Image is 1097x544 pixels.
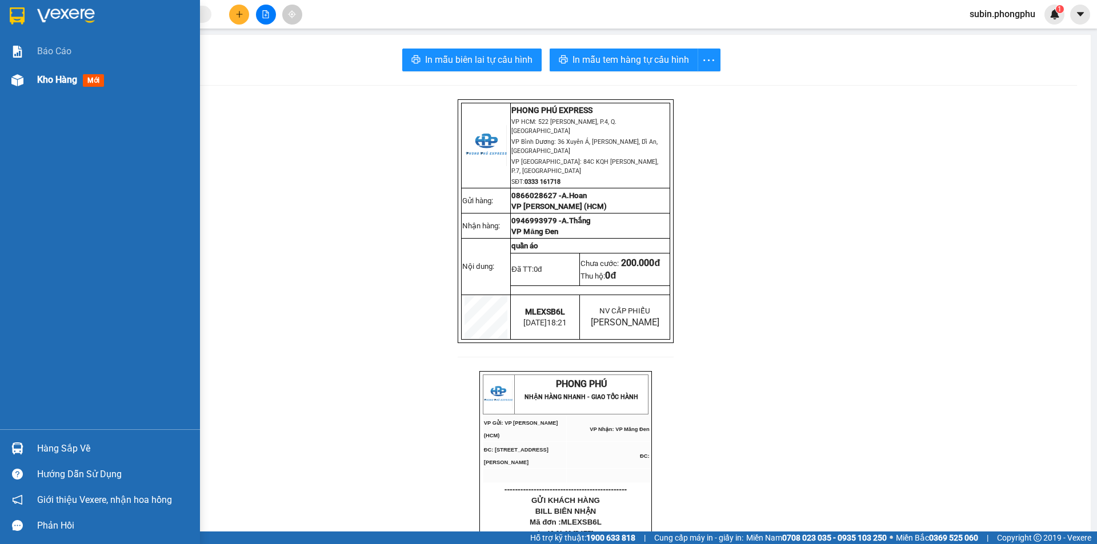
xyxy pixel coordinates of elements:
span: message [12,520,23,531]
span: Miền Nam [746,531,887,544]
span: Nhận hàng: [462,221,500,230]
span: In mẫu biên lai tự cấu hình [425,53,533,67]
span: quần áo [511,241,538,250]
span: 1 [1058,5,1062,13]
span: A.Hoan [562,191,587,200]
button: printerIn mẫu biên lai tự cấu hình [402,49,542,71]
div: Hàng sắp về [37,440,191,457]
span: more [698,53,720,67]
span: PHONG PHÚ [556,378,607,389]
strong: NHẬN HÀNG NHANH - GIAO TỐC HÀNH [525,393,638,401]
span: BILL BIÊN NHẬN [535,507,596,515]
span: VP Gửi: VP [PERSON_NAME] (HCM) [484,420,558,438]
strong: 1900 633 818 [586,533,635,542]
span: file-add [262,10,270,18]
span: VP Nhận: VP Măng Đen [590,426,649,432]
strong: 0333 161718 [525,178,560,186]
span: Nội dung: [462,262,494,271]
button: plus [229,5,249,25]
span: [PERSON_NAME] [591,317,659,328]
span: MLEXSB6L [525,307,565,316]
span: [DATE] [523,318,567,327]
span: subin.phongphu [960,7,1044,21]
span: In : [538,530,594,537]
span: printer [559,55,568,66]
span: Kho hàng [37,74,77,85]
span: Báo cáo [37,44,71,58]
span: VP Măng Đen [511,227,558,236]
span: Mã đơn : [530,518,602,526]
button: caret-down [1070,5,1090,25]
span: Hỗ trợ kỹ thuật: [530,531,635,544]
img: logo-vxr [10,7,25,25]
span: ĐC: [640,453,650,459]
img: solution-icon [11,46,23,58]
strong: NHẬN HÀNG NHANH - GIAO TỐC HÀNH [45,19,158,26]
span: 0866028627 - [511,191,587,200]
span: 0946993979 - [511,216,562,225]
span: A.Thắng [562,216,591,225]
span: Cung cấp máy in - giấy in: [654,531,743,544]
strong: 0369 525 060 [929,533,978,542]
span: plus [235,10,243,18]
span: mới [83,74,104,87]
span: VP [PERSON_NAME] (HCM) [511,202,607,211]
span: printer [411,55,421,66]
span: ---------------------------------------------- [505,485,627,494]
span: 0đ [534,265,542,273]
span: Giới thiệu Vexere, nhận hoa hồng [37,493,172,507]
div: Hướng dẫn sử dụng [37,466,191,483]
span: VP Bình Dương: 36 Xuyên Á, [PERSON_NAME], Dĩ An, [GEOGRAPHIC_DATA] [511,138,658,155]
span: Thu hộ: [580,272,616,280]
button: printerIn mẫu tem hàng tự cấu hình [550,49,698,71]
span: In mẫu tem hàng tự cấu hình [572,53,689,67]
img: logo [466,125,507,166]
span: ĐC: [STREET_ADDRESS][PERSON_NAME] [5,57,69,68]
span: copyright [1034,534,1042,542]
span: VP HCM: 522 [PERSON_NAME], P.4, Q.[GEOGRAPHIC_DATA] [511,118,616,135]
img: logo [5,9,33,37]
span: 18:21:09 [DATE] [547,530,594,537]
span: ĐC: [159,59,169,65]
img: icon-new-feature [1050,9,1060,19]
button: more [698,49,720,71]
button: file-add [256,5,276,25]
div: Phản hồi [37,517,191,534]
span: VP Gửi: VP [PERSON_NAME] (HCM) [5,43,79,55]
span: 18:21 [547,318,567,327]
span: aim [288,10,296,18]
span: Miền Bắc [896,531,978,544]
span: GỬI KHÁCH HÀNG [531,496,600,505]
span: | [987,531,988,544]
img: warehouse-icon [11,442,23,454]
span: question-circle [12,469,23,479]
span: SĐT: [511,178,560,186]
strong: 0708 023 035 - 0935 103 250 [782,533,887,542]
img: logo [484,380,513,409]
span: | [644,531,646,544]
span: 200.000đ [621,257,660,268]
img: warehouse-icon [11,74,23,86]
span: ---------------------------------------------- [25,83,147,92]
button: aim [282,5,302,25]
span: NV CẤP PHIẾU [599,307,650,315]
span: notification [12,494,23,505]
span: MLEXSB6L [561,518,602,526]
span: Gửi hàng: [462,196,493,205]
span: VP [GEOGRAPHIC_DATA]: 84C KQH [PERSON_NAME], P.7, [GEOGRAPHIC_DATA] [511,158,658,175]
sup: 1 [1056,5,1064,13]
span: PHONG PHÚ [76,6,127,17]
span: ĐC: [STREET_ADDRESS][PERSON_NAME] [484,447,548,465]
strong: PHONG PHÚ EXPRESS [511,106,592,115]
span: Đã TT: [511,265,542,273]
span: caret-down [1075,9,1086,19]
span: Chưa cước: [580,259,660,268]
span: ⚪️ [890,535,893,540]
span: 0đ [605,270,616,281]
span: VP Nhận: VP Măng Đen [109,46,169,52]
